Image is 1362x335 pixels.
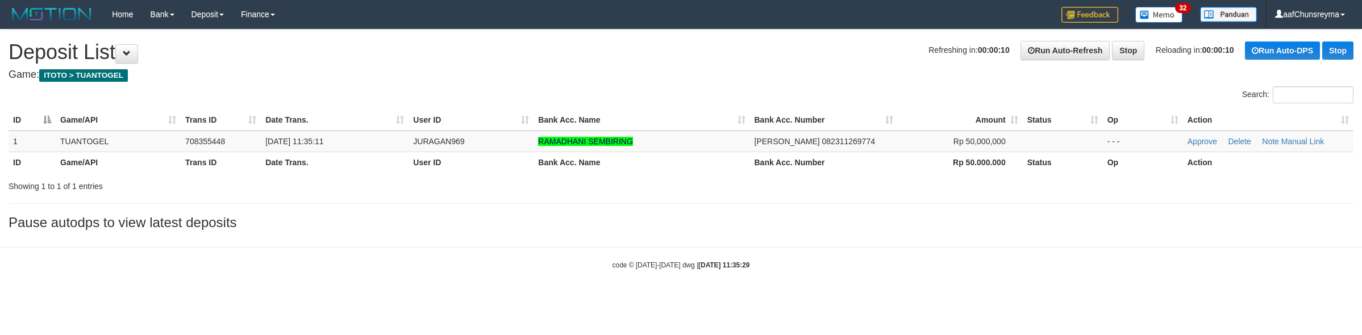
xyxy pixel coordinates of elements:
td: 1 [9,131,56,152]
th: Action: activate to sort column ascending [1183,110,1353,131]
a: RAMADHANI SEMBIRING [538,137,632,146]
th: Date Trans.: activate to sort column ascending [261,110,409,131]
a: Approve [1188,137,1217,146]
th: Action [1183,152,1353,173]
th: Bank Acc. Name [534,152,749,173]
a: Note [1262,137,1279,146]
span: Rp 50,000,000 [953,137,1006,146]
th: Op: activate to sort column ascending [1103,110,1183,131]
th: Rp 50.000.000 [898,152,1023,173]
span: ITOTO > TUANTOGEL [39,69,128,82]
td: TUANTOGEL [56,131,181,152]
span: Refreshing in: [928,45,1009,55]
h3: Pause autodps to view latest deposits [9,215,1353,230]
span: [PERSON_NAME] [755,137,820,146]
th: ID: activate to sort column descending [9,110,56,131]
th: User ID: activate to sort column ascending [409,110,534,131]
td: - - - [1103,131,1183,152]
span: [DATE] 11:35:11 [265,137,323,146]
th: ID [9,152,56,173]
th: Status: activate to sort column ascending [1023,110,1103,131]
h1: Deposit List [9,41,1353,64]
th: Game/API [56,152,181,173]
strong: 00:00:10 [978,45,1010,55]
th: Game/API: activate to sort column ascending [56,110,181,131]
th: Date Trans. [261,152,409,173]
a: Stop [1112,41,1144,60]
span: Copy 082311269774 to clipboard [822,137,875,146]
a: Run Auto-Refresh [1021,41,1110,60]
strong: 00:00:10 [1202,45,1234,55]
th: Trans ID [181,152,261,173]
span: 708355448 [185,137,225,146]
span: Reloading in: [1156,45,1234,55]
th: Trans ID: activate to sort column ascending [181,110,261,131]
span: 32 [1175,3,1190,13]
img: Button%20Memo.svg [1135,7,1183,23]
th: User ID [409,152,534,173]
th: Amount: activate to sort column ascending [898,110,1023,131]
div: Showing 1 to 1 of 1 entries [9,176,559,192]
th: Bank Acc. Name: activate to sort column ascending [534,110,749,131]
strong: [DATE] 11:35:29 [698,261,749,269]
th: Bank Acc. Number [750,152,898,173]
label: Search: [1242,86,1353,103]
span: JURAGAN969 [413,137,464,146]
input: Search: [1273,86,1353,103]
h4: Game: [9,69,1353,81]
a: Run Auto-DPS [1245,41,1320,60]
small: code © [DATE]-[DATE] dwg | [613,261,750,269]
img: panduan.png [1200,7,1257,22]
img: Feedback.jpg [1061,7,1118,23]
a: Stop [1322,41,1353,60]
th: Status [1023,152,1103,173]
th: Op [1103,152,1183,173]
a: Manual Link [1281,137,1324,146]
th: Bank Acc. Number: activate to sort column ascending [750,110,898,131]
img: MOTION_logo.png [9,6,95,23]
a: Delete [1228,137,1251,146]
